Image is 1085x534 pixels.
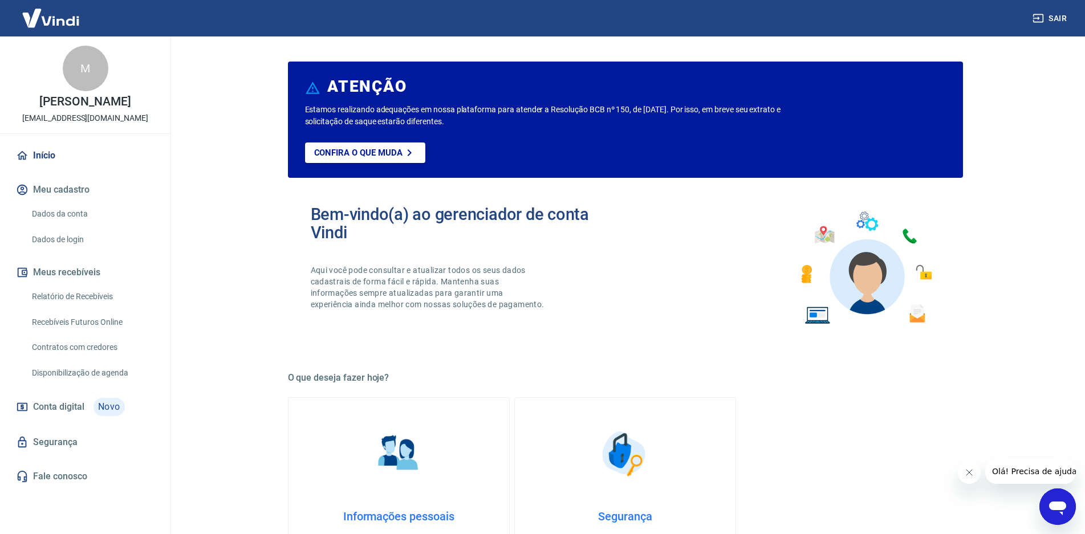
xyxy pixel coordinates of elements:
[14,464,157,489] a: Fale conosco
[533,509,717,523] h4: Segurança
[311,205,625,242] h2: Bem-vindo(a) ao gerenciador de conta Vindi
[1039,488,1076,525] iframe: Botão para abrir a janela de mensagens
[288,372,963,384] h5: O que deseja fazer hoje?
[311,264,547,310] p: Aqui você pode consultar e atualizar todos os seus dados cadastrais de forma fácil e rápida. Mant...
[63,46,108,91] div: M
[370,425,427,482] img: Informações pessoais
[958,461,981,484] iframe: Fechar mensagem
[27,336,157,359] a: Contratos com credores
[14,260,157,285] button: Meus recebíveis
[39,96,131,108] p: [PERSON_NAME]
[985,459,1076,484] iframe: Mensagem da empresa
[307,509,491,523] h4: Informações pessoais
[791,205,940,331] img: Imagem de um avatar masculino com diversos icones exemplificando as funcionalidades do gerenciado...
[33,399,84,415] span: Conta digital
[305,104,818,128] p: Estamos realizando adequações em nossa plataforma para atender a Resolução BCB nº 150, de [DATE]....
[14,177,157,202] button: Meu cadastro
[596,425,653,482] img: Segurança
[27,285,157,308] a: Relatório de Recebíveis
[327,81,407,92] h6: ATENÇÃO
[14,393,157,421] a: Conta digitalNovo
[7,8,96,17] span: Olá! Precisa de ajuda?
[22,112,148,124] p: [EMAIL_ADDRESS][DOMAIN_NAME]
[94,398,125,416] span: Novo
[27,361,157,385] a: Disponibilização de agenda
[27,228,157,251] a: Dados de login
[314,148,403,158] p: Confira o que muda
[1030,8,1071,29] button: Sair
[305,142,425,163] a: Confira o que muda
[27,311,157,334] a: Recebíveis Futuros Online
[14,430,157,455] a: Segurança
[27,202,157,226] a: Dados da conta
[14,143,157,168] a: Início
[14,1,88,35] img: Vindi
